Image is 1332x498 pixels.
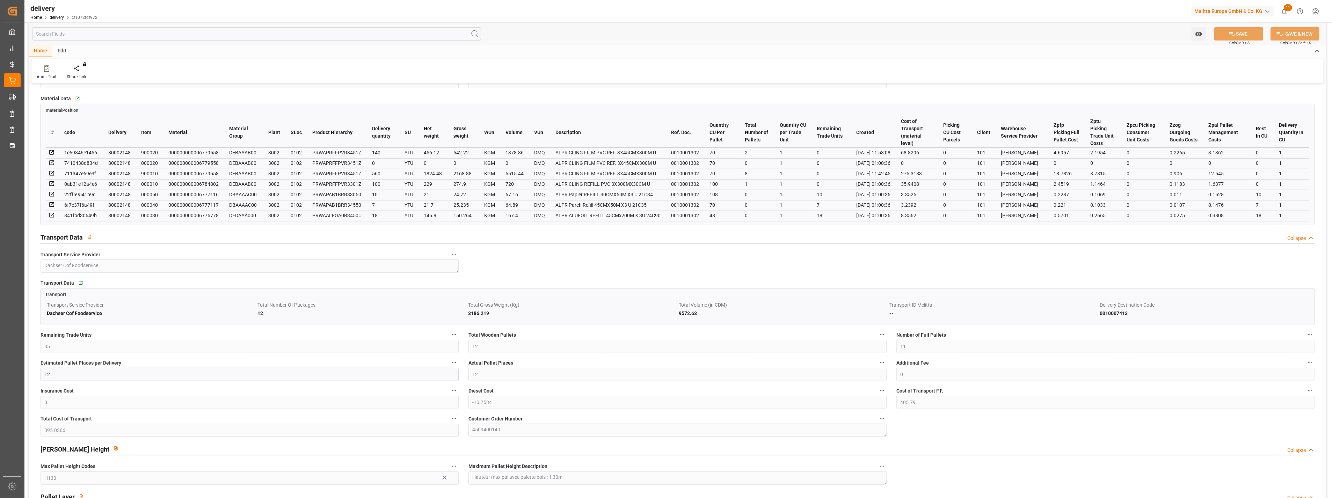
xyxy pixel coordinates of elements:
[780,211,806,220] div: 1
[229,211,258,220] div: DEDAAA000
[671,159,699,167] div: 0010001302
[505,190,524,199] div: 67.16
[372,180,394,188] div: 100
[555,169,661,178] div: ALPR CLING FILM PVC REF. 3X45CMX300M U
[46,117,59,148] th: #
[1280,40,1311,45] span: Ctrl/CMD + Shift + S
[268,169,280,178] div: 3002
[709,201,734,209] div: 70
[505,211,524,220] div: 167.4
[312,169,362,178] div: PRWAPRFFPVR3451Z
[709,211,734,220] div: 48
[1276,3,1292,19] button: show 11 new notifications
[109,442,123,455] button: View description
[901,201,933,209] div: 3.2392
[64,159,98,167] div: 7410438d834d
[745,201,769,209] div: 0
[1208,169,1245,178] div: 12.545
[817,169,846,178] div: 0
[996,117,1048,148] th: Warehouse Service Provider
[817,159,846,167] div: 0
[901,211,933,220] div: 8.3562
[534,201,545,209] div: DMQ
[671,201,699,209] div: 0010001302
[484,169,495,178] div: KGM
[64,148,98,157] div: 1c69846e1456
[1203,117,1251,148] th: Zpal Pallet Management Costs
[1271,27,1319,41] button: SAVE & NEW
[1127,169,1159,178] div: 0
[454,201,474,209] div: 25.235
[555,211,661,220] div: ALPR ALUFOIL REFILL 45CMx200M X 3U 24C90
[1170,180,1198,188] div: 0.1183
[229,148,258,157] div: DEBAAAB00
[50,15,64,20] a: delivery
[851,117,896,148] th: Created
[901,148,933,157] div: 68.8296
[1279,201,1304,209] div: 1
[1127,211,1159,220] div: 0
[1256,169,1268,178] div: 0
[1121,117,1164,148] th: Zpcu Picking Consumer Unit Costs
[505,159,524,167] div: 0
[1208,201,1245,209] div: 0.1476
[745,211,769,220] div: 0
[229,190,258,199] div: DBAAAAC00
[1054,201,1080,209] div: 0.221
[740,117,774,148] th: Total Number of Pallets
[268,201,280,209] div: 3002
[901,169,933,178] div: 275.3183
[943,190,967,199] div: 0
[745,180,769,188] div: 1
[977,169,990,178] div: 101
[450,386,459,395] button: Insurance Cost
[1001,180,1043,188] div: [PERSON_NAME]
[529,117,550,148] th: VUn
[37,74,56,80] div: Audit Trail
[977,211,990,220] div: 101
[1208,159,1245,167] div: 0
[1054,211,1080,220] div: 0.5701
[168,169,219,178] div: 000000000006779558
[977,148,990,157] div: 101
[291,211,302,220] div: 0102
[1305,386,1315,395] button: Cost of Transport F.F.
[1091,148,1116,157] div: 2.1954
[1192,6,1274,16] div: Melitta Europa GmbH & Co. KG
[1054,169,1080,178] div: 18.7826
[229,180,258,188] div: DEBAAAB00
[671,148,699,157] div: 0010001302
[780,190,806,199] div: 1
[1127,159,1159,167] div: 0
[555,190,661,199] div: ALPR Papier REFILL 30CMX50M X3 U 21C34
[108,201,131,209] div: 80002148
[1208,190,1245,199] div: 0.1528
[224,117,263,148] th: Material Group
[268,180,280,188] div: 3002
[108,169,131,178] div: 80002148
[450,358,459,367] button: Estimated Pallet Places per Delivery
[30,3,97,14] div: delivery
[1256,190,1268,199] div: 10
[64,211,98,220] div: 841fbd30649b
[64,180,98,188] div: 0ab31e12a4e6
[1001,148,1043,157] div: [PERSON_NAME]
[141,169,158,178] div: 900010
[103,117,136,148] th: Delivery
[857,201,891,209] div: [DATE] 01:00:36
[372,159,394,167] div: 0
[108,148,131,157] div: 80002148
[505,180,524,188] div: 720
[229,201,258,209] div: DBAAAAC00
[291,159,302,167] div: 0102
[857,180,891,188] div: [DATE] 01:00:36
[534,180,545,188] div: DMQ
[405,169,413,178] div: YTU
[141,148,158,157] div: 900020
[163,117,224,148] th: Material
[108,211,131,220] div: 80002148
[372,169,394,178] div: 560
[141,180,158,188] div: 000010
[534,190,545,199] div: DMQ
[1091,201,1116,209] div: 0.1033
